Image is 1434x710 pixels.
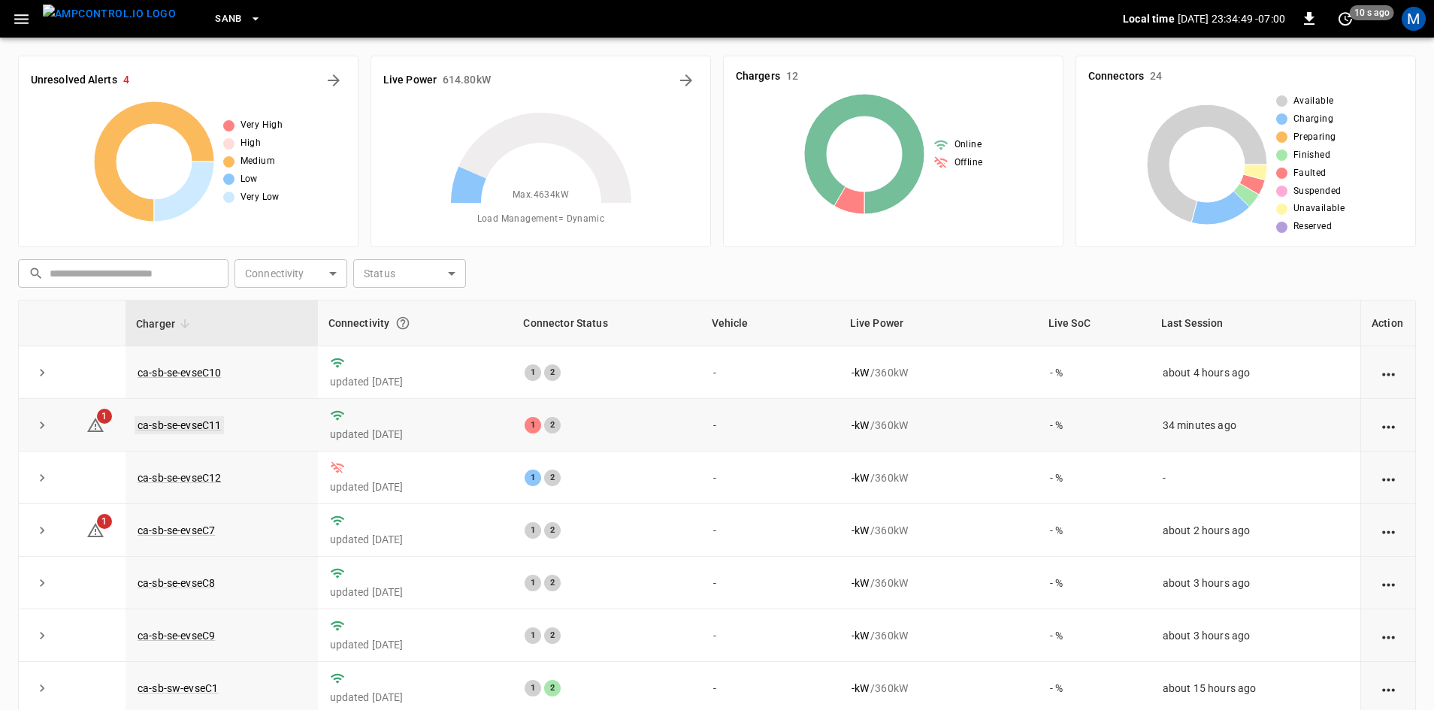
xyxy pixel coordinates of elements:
[852,470,1026,485] div: / 360 kW
[1038,399,1151,452] td: - %
[31,677,53,699] button: expand row
[701,346,840,399] td: -
[138,472,221,484] a: ca-sb-se-evseC12
[1088,68,1144,85] h6: Connectors
[1151,399,1360,452] td: 34 minutes ago
[701,301,840,346] th: Vehicle
[86,524,104,536] a: 1
[1038,301,1151,346] th: Live SoC
[1379,418,1398,433] div: action cell options
[31,414,53,437] button: expand row
[525,470,541,486] div: 1
[138,367,221,379] a: ca-sb-se-evseC10
[852,628,1026,643] div: / 360 kW
[241,190,280,205] span: Very Low
[544,627,561,644] div: 2
[1123,11,1175,26] p: Local time
[1293,148,1330,163] span: Finished
[1151,346,1360,399] td: about 4 hours ago
[383,72,437,89] h6: Live Power
[31,519,53,542] button: expand row
[86,418,104,430] a: 1
[477,212,605,227] span: Load Management = Dynamic
[31,361,53,384] button: expand row
[43,5,176,23] img: ampcontrol.io logo
[1151,504,1360,557] td: about 2 hours ago
[1151,557,1360,609] td: about 3 hours ago
[31,467,53,489] button: expand row
[330,532,501,547] p: updated [DATE]
[123,72,129,89] h6: 4
[1151,452,1360,504] td: -
[786,68,798,85] h6: 12
[209,5,268,34] button: SanB
[513,188,569,203] span: Max. 4634 kW
[241,154,275,169] span: Medium
[443,72,491,89] h6: 614.80 kW
[544,575,561,591] div: 2
[135,416,224,434] a: ca-sb-se-evseC11
[1379,365,1398,380] div: action cell options
[1293,184,1342,199] span: Suspended
[138,630,215,642] a: ca-sb-se-evseC9
[852,681,1026,696] div: / 360 kW
[852,418,1026,433] div: / 360 kW
[97,409,112,424] span: 1
[1150,68,1162,85] h6: 24
[1379,470,1398,485] div: action cell options
[328,310,503,337] div: Connectivity
[701,557,840,609] td: -
[1293,94,1334,109] span: Available
[389,310,416,337] button: Connection between the charger and our software.
[852,681,869,696] p: - kW
[330,585,501,600] p: updated [DATE]
[852,523,869,538] p: - kW
[852,628,869,643] p: - kW
[241,136,262,151] span: High
[701,609,840,662] td: -
[1293,112,1333,127] span: Charging
[513,301,700,346] th: Connector Status
[330,374,501,389] p: updated [DATE]
[852,418,869,433] p: - kW
[525,364,541,381] div: 1
[525,575,541,591] div: 1
[852,523,1026,538] div: / 360 kW
[31,624,53,647] button: expand row
[1038,452,1151,504] td: - %
[330,479,501,494] p: updated [DATE]
[1379,628,1398,643] div: action cell options
[241,172,258,187] span: Low
[544,522,561,539] div: 2
[138,682,218,694] a: ca-sb-sw-evseC1
[852,576,869,591] p: - kW
[701,504,840,557] td: -
[852,365,869,380] p: - kW
[97,514,112,529] span: 1
[138,524,215,536] a: ca-sb-se-evseC7
[525,680,541,696] div: 1
[241,118,283,133] span: Very High
[1038,504,1151,557] td: - %
[852,365,1026,380] div: / 360 kW
[1379,523,1398,538] div: action cell options
[1379,681,1398,696] div: action cell options
[1151,301,1360,346] th: Last Session
[1350,5,1394,20] span: 10 s ago
[330,690,501,705] p: updated [DATE]
[1333,7,1357,31] button: set refresh interval
[544,470,561,486] div: 2
[954,137,982,153] span: Online
[525,522,541,539] div: 1
[1293,166,1327,181] span: Faulted
[1293,219,1332,234] span: Reserved
[674,68,698,92] button: Energy Overview
[31,572,53,594] button: expand row
[1038,557,1151,609] td: - %
[1178,11,1285,26] p: [DATE] 23:34:49 -07:00
[136,315,195,333] span: Charger
[525,417,541,434] div: 1
[1402,7,1426,31] div: profile-icon
[31,72,117,89] h6: Unresolved Alerts
[322,68,346,92] button: All Alerts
